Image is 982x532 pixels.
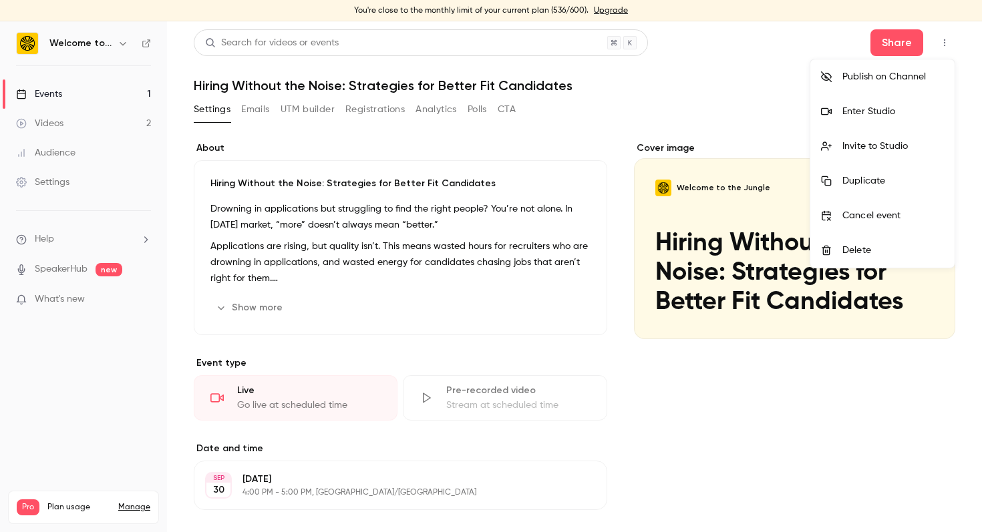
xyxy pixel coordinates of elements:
[842,70,944,83] div: Publish on Channel
[842,244,944,257] div: Delete
[842,174,944,188] div: Duplicate
[842,105,944,118] div: Enter Studio
[842,209,944,222] div: Cancel event
[842,140,944,153] div: Invite to Studio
